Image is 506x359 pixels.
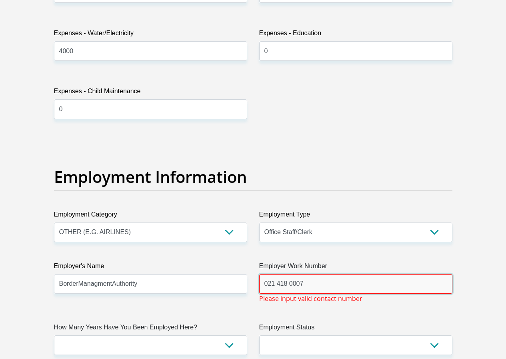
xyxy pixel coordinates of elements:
[259,28,452,41] label: Expenses - Education
[259,41,452,61] input: Expenses - Education
[259,274,452,294] input: Employer Work Number
[259,294,362,303] span: Please input valid contact number
[54,274,247,294] input: Employer's Name
[54,28,247,41] label: Expenses - Water/Electricity
[54,99,247,119] input: Expenses - Child Maintenance
[54,261,247,274] label: Employer's Name
[259,210,452,223] label: Employment Type
[54,323,247,335] label: How Many Years Have You Been Employed Here?
[54,167,452,187] h2: Employment Information
[259,261,452,274] label: Employer Work Number
[54,86,247,99] label: Expenses - Child Maintenance
[54,41,247,61] input: Expenses - Water/Electricity
[259,323,452,335] label: Employment Status
[54,210,247,223] label: Employment Category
